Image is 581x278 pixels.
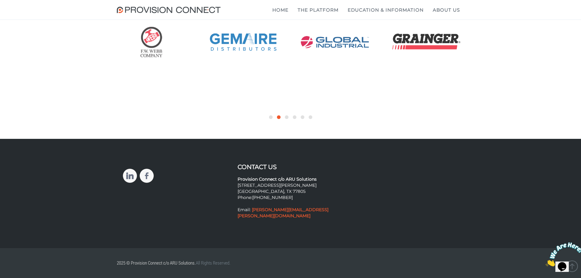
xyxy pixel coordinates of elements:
[391,25,461,59] img: Grainger
[196,260,231,266] span: All Rights Reserved.
[117,257,286,269] p: 2025 © Provision Connect c/o ARU Solutions.
[238,164,343,170] h3: Contact Us
[543,240,581,269] iframe: chat widget
[238,207,328,218] a: [PERSON_NAME][EMAIL_ADDRESS][PERSON_NAME][DOMAIN_NAME]
[2,2,40,27] img: Chat attention grabber
[252,195,293,200] a: [PHONE_NUMBER]
[117,25,187,59] img: FW Webb
[238,176,317,182] strong: Provision Connect c/o ARU Solutions
[117,7,224,13] img: Provision Connect
[300,25,370,59] img: Global Industrial
[208,25,278,59] img: Gemaire
[238,170,343,219] p: [STREET_ADDRESS][PERSON_NAME] [GEOGRAPHIC_DATA], TX 77805 Phone: Email:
